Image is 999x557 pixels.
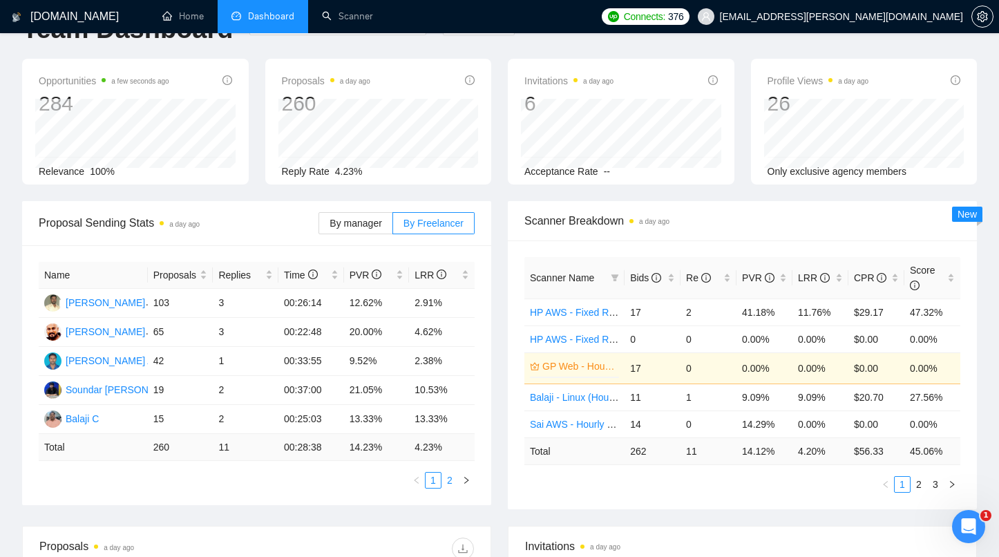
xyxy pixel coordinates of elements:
[681,410,736,437] td: 0
[904,384,960,410] td: 27.56%
[44,381,61,399] img: SS
[213,318,278,347] td: 3
[927,476,944,493] li: 3
[39,166,84,177] span: Relevance
[465,75,475,85] span: info-circle
[882,480,890,489] span: left
[608,267,622,288] span: filter
[951,75,960,85] span: info-circle
[162,10,204,22] a: homeHome
[66,382,184,397] div: Soundar [PERSON_NAME]
[278,434,344,461] td: 00:28:38
[148,405,213,434] td: 15
[148,289,213,318] td: 103
[910,265,935,291] span: Score
[624,9,665,24] span: Connects:
[625,437,681,464] td: 262
[213,376,278,405] td: 2
[219,464,241,474] span: Help
[409,405,475,434] td: 13.33%
[115,464,162,474] span: Messages
[409,347,475,376] td: 2.38%
[104,544,134,551] time: a day ago
[412,476,421,484] span: left
[972,11,993,22] span: setting
[66,353,154,368] div: [PERSON_NAME] A
[408,472,425,489] li: Previous Page
[39,434,148,461] td: Total
[686,272,711,283] span: Re
[344,405,410,434] td: 13.33%
[838,77,868,85] time: a day ago
[441,472,458,489] li: 2
[44,323,61,341] img: HB
[28,323,231,352] div: 🔄 Connect GigRadar to your CRM or other external systems
[524,212,960,229] span: Scanner Breakdown
[611,274,619,282] span: filter
[415,270,446,281] span: LRR
[39,73,169,89] span: Opportunities
[530,272,594,283] span: Scanner Name
[28,192,249,216] p: How can we help?
[462,476,470,484] span: right
[768,166,907,177] span: Only exclusive agency members
[66,295,145,310] div: [PERSON_NAME]
[344,347,410,376] td: 9.52%
[111,77,169,85] time: a few seconds ago
[530,334,650,345] a: HP AWS - Fixed Rate($500)
[403,218,464,229] span: By Freelancer
[736,410,792,437] td: 14.29%
[284,270,317,281] span: Time
[736,384,792,410] td: 9.09%
[282,73,370,89] span: Proposals
[330,218,381,229] span: By manager
[213,405,278,434] td: 2
[200,22,228,50] img: Profile image for Dima
[28,245,231,259] div: Ask a question
[583,77,613,85] time: a day ago
[792,410,848,437] td: 0.00%
[238,22,263,47] div: Close
[174,22,202,50] img: Profile image for Viktor
[848,384,904,410] td: $20.70
[848,410,904,437] td: $0.00
[681,352,736,384] td: 0
[768,91,869,117] div: 26
[590,543,620,551] time: a day ago
[39,262,148,289] th: Name
[848,325,904,352] td: $0.00
[980,510,991,521] span: 1
[944,476,960,493] li: Next Page
[322,10,373,22] a: searchScanner
[530,307,650,318] a: HP AWS - Fixed Rate($100)
[153,267,198,283] span: Proposals
[372,270,381,279] span: info-circle
[608,11,619,22] img: upwork-logo.png
[409,289,475,318] td: 2.91%
[409,376,475,405] td: 10.53%
[952,510,985,543] iframe: Intercom live chat
[625,325,681,352] td: 0
[792,299,848,325] td: 11.76%
[854,272,886,283] span: CPR
[820,273,830,283] span: info-circle
[148,318,213,347] td: 65
[278,318,344,347] td: 00:22:48
[453,543,473,554] span: download
[524,91,613,117] div: 6
[681,437,736,464] td: 11
[542,359,616,374] a: GP Web - Hourly Rate($20)
[44,325,145,337] a: HB[PERSON_NAME]
[904,352,960,384] td: 0.00%
[625,299,681,325] td: 17
[308,270,318,279] span: info-circle
[213,289,278,318] td: 3
[409,318,475,347] td: 4.62%
[848,352,904,384] td: $0.00
[651,273,661,283] span: info-circle
[625,352,681,384] td: 17
[792,352,848,384] td: 0.00%
[904,299,960,325] td: 47.32%
[904,325,960,352] td: 0.00%
[335,166,363,177] span: 4.23%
